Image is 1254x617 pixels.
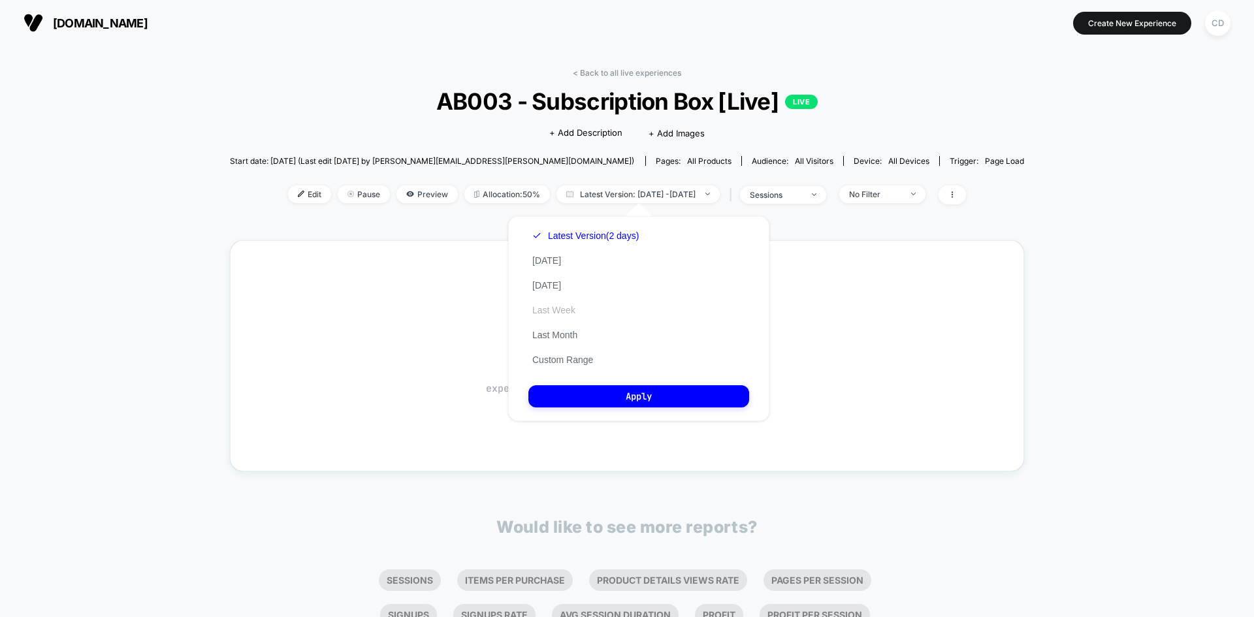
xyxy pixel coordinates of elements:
[457,569,573,591] li: Items Per Purchase
[288,185,331,203] span: Edit
[464,185,550,203] span: Allocation: 50%
[911,193,916,195] img: end
[528,255,565,266] button: [DATE]
[474,191,479,198] img: rebalance
[705,193,710,195] img: end
[53,16,148,30] span: [DOMAIN_NAME]
[556,185,720,203] span: Latest Version: [DATE] - [DATE]
[379,569,441,591] li: Sessions
[270,87,985,115] span: AB003 - Subscription Box [Live]
[726,185,740,204] span: |
[888,156,929,166] span: all devices
[528,304,579,316] button: Last Week
[687,156,731,166] span: all products
[589,569,747,591] li: Product Details Views Rate
[528,385,749,407] button: Apply
[764,569,871,591] li: Pages Per Session
[528,279,565,291] button: [DATE]
[396,185,458,203] span: Preview
[24,13,43,33] img: Visually logo
[528,329,581,341] button: Last Month
[20,12,152,33] button: [DOMAIN_NAME]
[1201,10,1234,37] button: CD
[496,517,758,537] p: Would like to see more reports?
[1073,12,1191,35] button: Create New Experience
[849,189,901,199] div: No Filter
[985,156,1024,166] span: Page Load
[843,156,939,166] span: Device:
[298,191,304,197] img: edit
[573,68,681,78] a: < Back to all live experiences
[347,191,354,197] img: end
[549,127,622,140] span: + Add Description
[795,156,833,166] span: All Visitors
[253,362,1001,396] span: Waiting for data…
[528,230,643,242] button: Latest Version(2 days)
[649,128,705,138] span: + Add Images
[230,156,634,166] span: Start date: [DATE] (Last edit [DATE] by [PERSON_NAME][EMAIL_ADDRESS][PERSON_NAME][DOMAIN_NAME])
[656,156,731,166] div: Pages:
[950,156,1024,166] div: Trigger:
[528,354,597,366] button: Custom Range
[566,191,573,197] img: calendar
[752,156,833,166] div: Audience:
[750,190,802,200] div: sessions
[1205,10,1230,36] div: CD
[338,185,390,203] span: Pause
[486,382,768,395] span: experience just started, data will be shown soon
[812,193,816,196] img: end
[785,95,818,109] p: LIVE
